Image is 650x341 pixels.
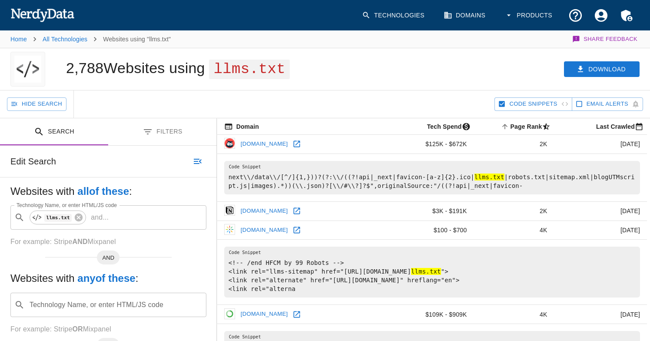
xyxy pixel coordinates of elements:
h5: Websites with : [10,271,206,285]
span: Get email alerts with newly found website results. Click to enable. [587,99,628,109]
button: Get email alerts with newly found website results. Click to enable. [572,97,643,111]
hl: llms.txt [411,268,441,275]
b: all of these [77,185,129,197]
td: 2K [474,201,554,221]
code: llms.txt [44,214,72,221]
button: Download [564,61,640,77]
h1: 2,788 Websites using [66,60,290,76]
a: Open hootsuite.com in new window [290,137,303,150]
td: $109K - $909K [388,305,474,324]
div: llms.txt [30,211,86,224]
b: AND [72,238,87,245]
a: All Technologies [43,36,87,43]
img: hootsuite.com icon [224,138,235,149]
a: [DOMAIN_NAME] [239,308,290,321]
span: llms.txt [209,60,290,79]
span: Hide Code Snippets [509,99,557,109]
td: 4K [474,305,554,324]
a: Domains [438,3,492,28]
img: kaltura.com icon [224,224,235,235]
h5: Websites with : [10,184,206,198]
button: Products [499,3,559,28]
span: The estimated minimum and maximum annual tech spend each webpage has, based on the free, freemium... [416,121,474,132]
img: notion.so icon [224,205,235,216]
span: A page popularity ranking based on a domain's backlinks. Smaller numbers signal more popular doma... [499,121,554,132]
a: [DOMAIN_NAME] [239,137,290,151]
button: Hide Search [7,97,66,111]
td: [DATE] [554,305,647,324]
span: The registered domain name (i.e. "nerdydata.com"). [224,121,259,132]
img: NerdyData.com [10,6,74,23]
span: Most recent date this website was successfully crawled [585,121,647,132]
label: Technology Name, or enter HTML/JS code [17,201,117,209]
button: Share Feedback [571,30,640,48]
p: Websites using "llms.txt" [103,35,171,43]
img: anaconda.com icon [224,308,235,319]
button: Filters [108,118,216,146]
button: Hide Code Snippets [494,97,572,111]
p: and ... [87,212,112,223]
hl: llms.txt [474,174,504,181]
img: "llms.txt" logo [14,52,41,87]
a: [DOMAIN_NAME] [239,204,290,218]
a: Open notion.so in new window [290,204,303,217]
pre: next\\/data\\/[^/]{1,}))?(?:\\/((?!api|_next|favicon-[a-z]{2}.ico| |robots.txt|sitemap.xml|blogUT... [224,161,640,194]
a: [DOMAIN_NAME] [239,224,290,237]
td: $100 - $700 [388,221,474,240]
a: Home [10,36,27,43]
p: For example: Stripe Mixpanel [10,237,206,247]
a: Open anaconda.com in new window [290,308,303,321]
p: For example: Stripe Mixpanel [10,324,206,334]
td: [DATE] [554,135,647,154]
nav: breadcrumb [10,30,171,48]
a: Technologies [357,3,431,28]
button: Admin Menu [614,3,640,28]
button: Support and Documentation [563,3,588,28]
h6: Edit Search [10,154,56,168]
td: 2K [474,135,554,154]
b: any of these [77,272,135,284]
b: OR [72,325,83,333]
td: 4K [474,221,554,240]
pre: <!-- /end HFCM by 99 Robots --> <link rel="llms-sitemap" href="[URL][DOMAIN_NAME] "> <link rel="a... [224,247,640,298]
td: [DATE] [554,201,647,221]
span: AND [97,254,119,262]
td: [DATE] [554,221,647,240]
button: Account Settings [588,3,614,28]
td: $125K - $672K [388,135,474,154]
td: $3K - $191K [388,201,474,221]
a: Open kaltura.com in new window [290,224,303,237]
